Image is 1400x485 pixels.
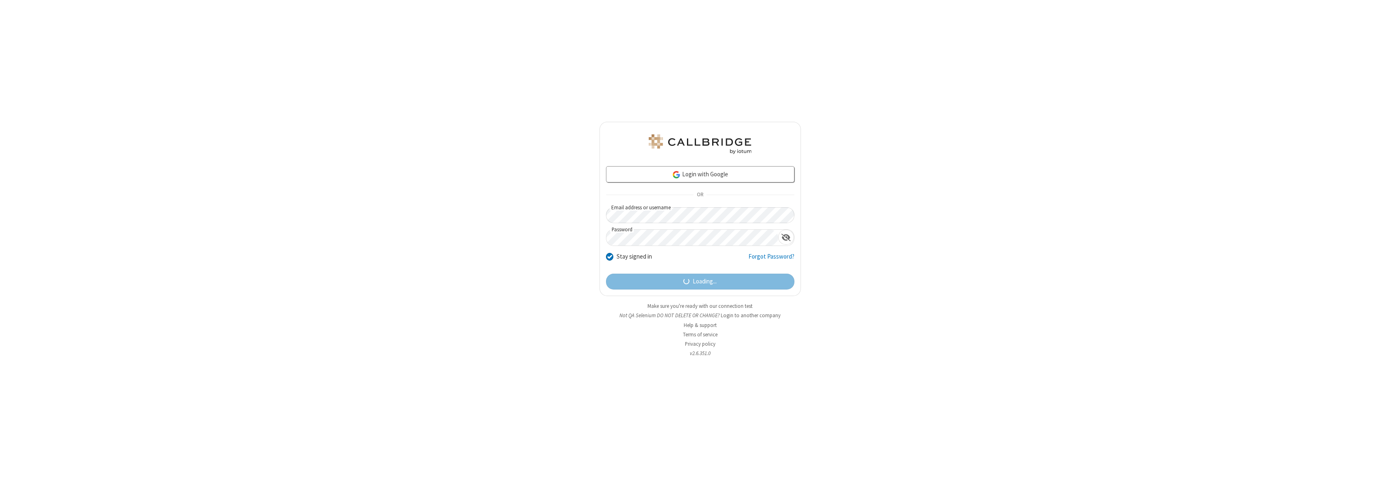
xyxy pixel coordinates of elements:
[748,252,794,268] a: Forgot Password?
[599,349,801,357] li: v2.6.351.0
[606,274,794,290] button: Loading...
[672,170,681,179] img: google-icon.png
[647,134,753,154] img: QA Selenium DO NOT DELETE OR CHANGE
[685,340,715,347] a: Privacy policy
[606,230,778,246] input: Password
[647,303,752,309] a: Make sure you're ready with our connection test
[617,252,652,261] label: Stay signed in
[693,277,717,286] span: Loading...
[693,189,707,201] span: OR
[599,312,801,319] li: Not QA Selenium DO NOT DELETE OR CHANGE?
[778,230,794,245] div: Show password
[721,312,781,319] button: Login to another company
[684,322,717,329] a: Help & support
[606,207,794,223] input: Email address or username
[683,331,717,338] a: Terms of service
[1380,464,1394,479] iframe: Chat
[606,166,794,182] a: Login with Google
